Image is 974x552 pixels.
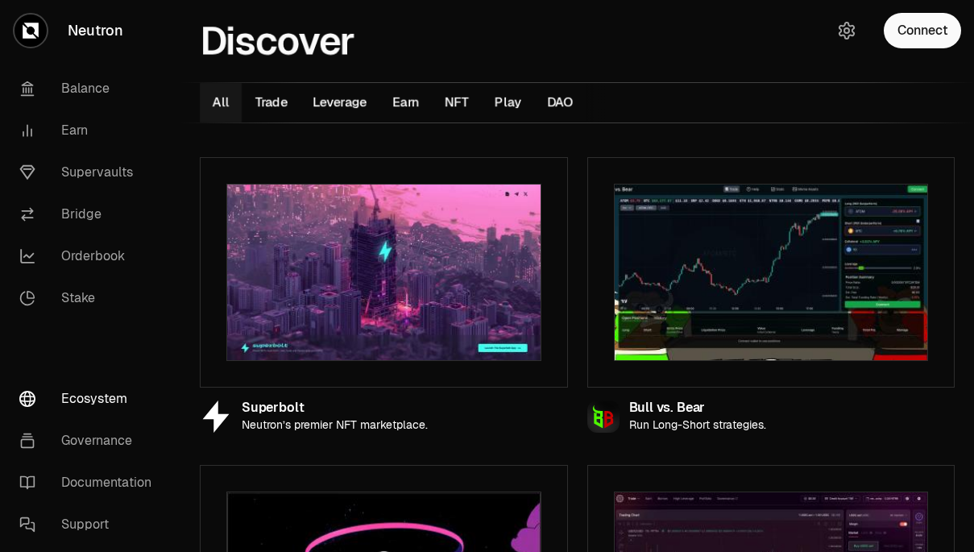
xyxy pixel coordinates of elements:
a: Bull vs. Bear preview image [587,157,955,388]
p: Neutron’s premier NFT marketplace. [242,418,428,432]
a: Earn [6,110,174,151]
button: Connect [884,13,961,48]
img: Superbolt preview image [226,184,541,361]
a: Supervaults [6,151,174,193]
button: Leverage [300,83,380,122]
a: Documentation [6,462,174,504]
div: Bull vs. Bear [629,401,766,415]
button: All [200,83,242,122]
h1: Discover [200,19,354,63]
a: Governance [6,420,174,462]
a: Bridge [6,193,174,235]
button: Trade [242,83,300,122]
a: Stake [6,277,174,319]
div: Superbolt [242,401,428,415]
img: Bull vs. Bear preview image [614,184,929,361]
button: Earn [379,83,431,122]
p: Run Long-Short strategies. [629,418,766,432]
button: NFT [431,83,481,122]
a: Balance [6,68,174,110]
a: Orderbook [6,235,174,277]
a: Support [6,504,174,546]
a: Superbolt preview image [200,157,568,388]
button: DAO [534,83,585,122]
a: Ecosystem [6,378,174,420]
button: Play [482,83,534,122]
